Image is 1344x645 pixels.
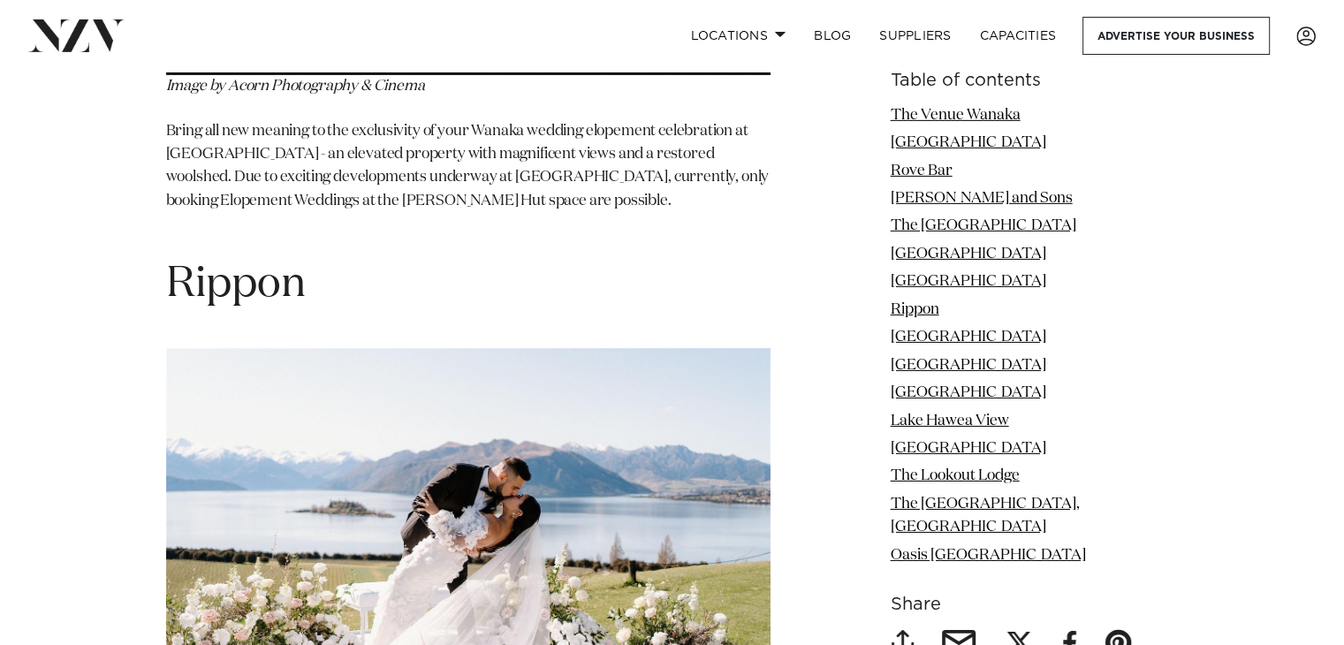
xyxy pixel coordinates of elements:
a: BLOG [800,17,865,55]
a: Locations [676,17,800,55]
a: [GEOGRAPHIC_DATA] [891,441,1046,456]
a: Lake Hawea View [891,414,1009,429]
a: [GEOGRAPHIC_DATA] [891,247,1046,262]
a: [GEOGRAPHIC_DATA] [891,275,1046,290]
img: nzv-logo.png [28,19,125,51]
a: The Venue Wanaka [891,108,1021,123]
span: Rippon [166,263,306,306]
h6: Share [891,596,1179,614]
a: [GEOGRAPHIC_DATA] [891,385,1046,400]
a: [PERSON_NAME] and Sons [891,191,1073,206]
h6: Table of contents [891,72,1179,90]
a: The [GEOGRAPHIC_DATA] [891,219,1076,234]
a: Oasis [GEOGRAPHIC_DATA] [891,548,1086,563]
a: The [GEOGRAPHIC_DATA], [GEOGRAPHIC_DATA] [891,497,1080,535]
a: Rove Bar [891,163,953,178]
a: SUPPLIERS [865,17,965,55]
a: [GEOGRAPHIC_DATA] [891,358,1046,373]
span: Image by Acorn Photography & Cinema [166,79,425,94]
a: [GEOGRAPHIC_DATA] [891,135,1046,150]
a: [GEOGRAPHIC_DATA] [891,330,1046,345]
a: Rippon [891,302,939,317]
a: Capacities [966,17,1071,55]
a: Advertise your business [1082,17,1270,55]
p: Bring all new meaning to the exclusivity of your Wanaka wedding elopement celebration at [GEOGRAP... [166,120,771,237]
a: The Lookout Lodge [891,469,1020,484]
